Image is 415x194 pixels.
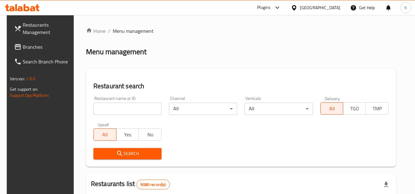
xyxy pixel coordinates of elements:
span: Search [98,150,157,158]
span: TMP [368,104,386,113]
nav: breadcrumb [86,27,396,35]
span: Menu management [113,27,154,35]
label: Upsell [98,122,109,127]
div: All [169,103,237,115]
a: Support.OpsPlatform [10,91,49,99]
button: No [139,128,162,141]
span: TGO [346,104,363,113]
span: Search Branch Phone [23,58,71,65]
a: Branches [9,40,76,54]
button: TMP [366,102,389,115]
span: All [323,104,341,113]
label: Delivery [325,96,340,101]
span: Get support on: [10,85,38,93]
div: All [245,103,313,115]
h2: Restaurant search [93,82,389,91]
div: [GEOGRAPHIC_DATA] [300,4,340,11]
div: Total records count [136,180,170,189]
span: Branches [23,43,71,51]
a: Search Branch Phone [9,54,76,69]
span: 9080 record(s) [137,182,169,188]
span: All [96,130,114,139]
h2: Menu management [86,47,147,57]
button: All [93,128,116,141]
li: / [108,27,110,35]
button: TGO [343,102,366,115]
h2: Restaurants list [91,179,170,189]
span: Restaurants Management [23,21,71,36]
button: Yes [116,128,139,141]
input: Search for restaurant name or ID.. [93,103,162,115]
span: Yes [119,130,137,139]
a: Home [86,27,106,35]
span: No [141,130,159,139]
div: Plugins [257,4,271,11]
a: Restaurants Management [9,17,76,40]
button: All [320,102,343,115]
div: Export file [379,177,393,192]
span: 1.0.0 [26,75,35,83]
span: Version: [10,75,25,83]
span: h [405,4,407,11]
button: Search [93,148,162,159]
